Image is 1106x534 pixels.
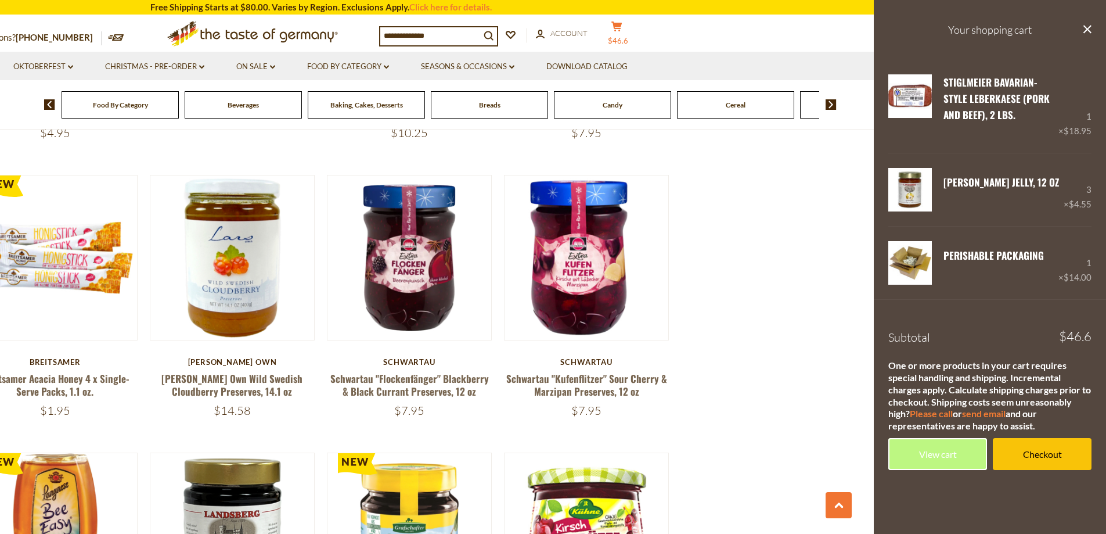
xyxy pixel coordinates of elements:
[546,60,628,73] a: Download Catalog
[603,101,622,109] a: Candy
[550,28,588,38] span: Account
[505,175,669,340] img: Schwartau "Kufenflitzer" Sour Cherry & Marzipan Preserves, 12 oz
[536,27,588,40] a: Account
[307,60,389,73] a: Food By Category
[330,101,403,109] a: Baking, Cakes, Desserts
[409,2,492,12] a: Click here for details.
[888,360,1091,432] div: One or more products in your cart requires special handling and shipping. Incremental charges app...
[888,438,987,470] a: View cart
[888,241,932,285] img: PERISHABLE Packaging
[943,248,1044,263] a: PERISHABLE Packaging
[228,101,259,109] a: Beverages
[1058,74,1091,139] div: 1 ×
[506,371,667,398] a: Schwartau "Kufenflitzer" Sour Cherry & Marzipan Preserves, 12 oz
[888,74,932,139] a: Stiglmeier Bavarian-style Leberkaese (pork and beef), 2 lbs.
[993,438,1091,470] a: Checkout
[327,175,492,340] img: Schwartau "Flockenfänger" Blackberry & Black Currant Preserves, 12 oz
[327,357,492,367] div: Schwartau
[571,126,601,140] span: $7.95
[93,101,148,109] a: Food By Category
[888,74,932,118] img: Stiglmeier Bavarian-style Leberkaese (pork and beef), 2 lbs.
[910,408,953,419] a: Please call
[608,36,628,45] span: $46.6
[150,357,315,367] div: [PERSON_NAME] Own
[391,126,428,140] span: $10.25
[726,101,745,109] a: Cereal
[16,32,93,42] a: [PHONE_NUMBER]
[236,60,275,73] a: On Sale
[421,60,514,73] a: Seasons & Occasions
[962,408,1006,419] a: send email
[600,21,635,50] button: $46.6
[943,75,1050,123] a: Stiglmeier Bavarian-style Leberkaese (pork and beef), 2 lbs.
[44,99,55,110] img: previous arrow
[1064,168,1091,212] div: 3 ×
[161,371,302,398] a: [PERSON_NAME] Own Wild Swedish Cloudberry Preserves, 14.1 oz
[13,60,73,73] a: Oktoberfest
[479,101,500,109] a: Breads
[826,99,837,110] img: next arrow
[40,126,70,140] span: $4.95
[105,60,204,73] a: Christmas - PRE-ORDER
[1059,330,1091,343] span: $46.6
[504,357,669,367] div: Schwartau
[1064,272,1091,282] span: $14.00
[888,330,930,345] span: Subtotal
[1069,199,1091,209] span: $4.55
[1064,126,1091,136] span: $18.95
[214,403,251,418] span: $14.58
[943,175,1059,189] a: [PERSON_NAME] Jelly, 12 oz
[40,403,70,418] span: $1.95
[1058,241,1091,285] div: 1 ×
[571,403,601,418] span: $7.95
[394,403,424,418] span: $7.95
[150,175,315,340] img: Lars Own Wild Swedish Cloudberry Preserves, 14.1 oz
[330,371,489,398] a: Schwartau "Flockenfänger" Blackberry & Black Currant Preserves, 12 oz
[888,168,932,212] img: Landsberg Quince Jelly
